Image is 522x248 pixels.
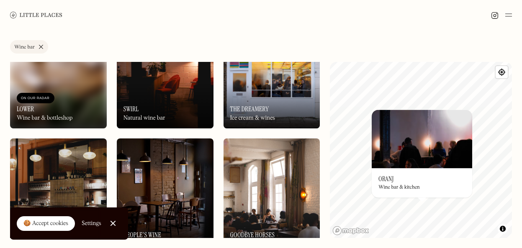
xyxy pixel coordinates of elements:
[17,216,75,231] a: 🍪 Accept cookies
[10,13,107,128] img: Lower
[117,13,213,128] img: Swirl
[82,220,101,226] div: Settings
[17,105,34,113] h3: Lower
[10,40,48,54] a: Wine bar
[330,62,512,238] canvas: Map
[21,94,50,102] div: On Our Radar
[230,105,269,113] h3: The Dreamery
[23,220,68,228] div: 🍪 Accept cookies
[372,110,472,197] a: OranjOranjOranjWine bar & kitchen
[498,224,508,234] button: Toggle attribution
[123,231,161,239] h3: People's Wine
[123,115,165,122] div: Natural wine bar
[378,175,394,183] h3: Oranj
[105,215,121,232] a: Close Cookie Popup
[332,226,369,235] a: Mapbox homepage
[372,110,472,168] img: Oranj
[123,105,139,113] h3: Swirl
[230,231,275,239] h3: Goodbye Horses
[224,13,320,128] img: The Dreamery
[82,214,101,233] a: Settings
[224,13,320,128] a: The DreameryThe DreameryThe DreameryIce cream & wines
[230,115,275,122] div: Ice cream & wines
[500,224,505,233] span: Toggle attribution
[14,45,35,50] div: Wine bar
[17,115,72,122] div: Wine bar & bottleshop
[117,13,213,128] a: SwirlSwirlSwirlNatural wine bar
[378,185,420,191] div: Wine bar & kitchen
[496,66,508,78] button: Find my location
[10,13,107,128] a: LowerLowerOn Our RadarLowerWine bar & bottleshop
